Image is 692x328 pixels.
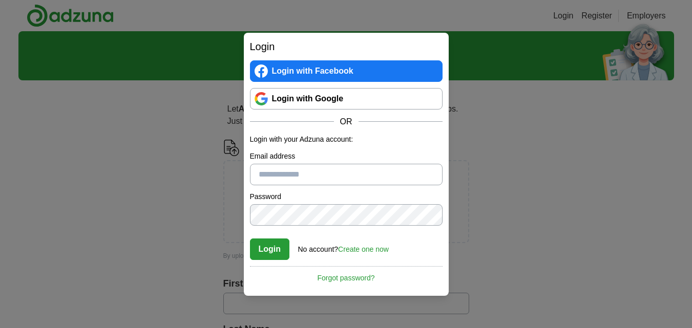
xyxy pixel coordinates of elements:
[250,88,443,110] a: Login with Google
[250,266,443,283] a: Forgot password?
[250,238,290,260] button: Login
[250,134,443,145] p: Login with your Adzuna account:
[334,116,359,128] span: OR
[298,238,389,255] div: No account?
[250,60,443,82] a: Login with Facebook
[338,245,389,253] a: Create one now
[250,151,443,162] label: Email address
[250,191,443,202] label: Password
[250,39,443,54] h2: Login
